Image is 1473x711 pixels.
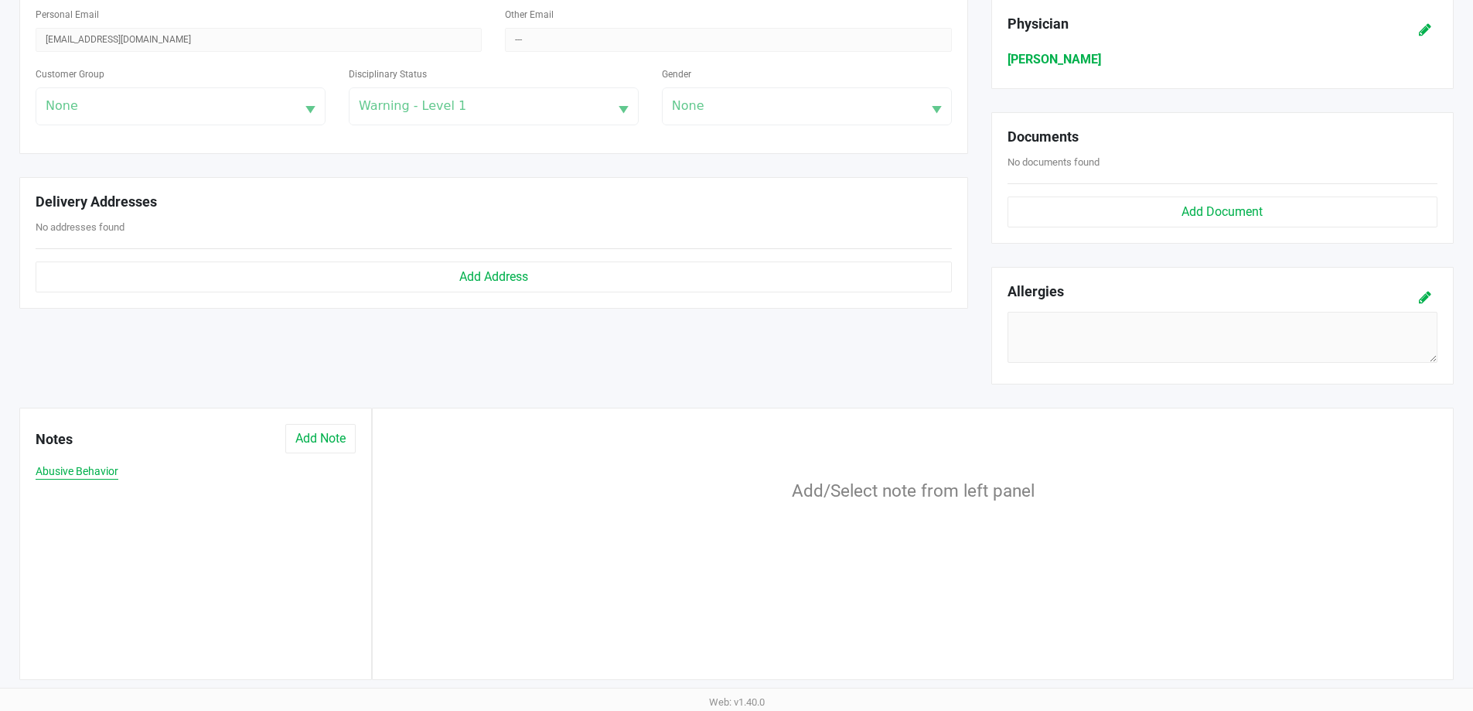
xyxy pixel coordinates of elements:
h5: Documents [1008,128,1437,145]
label: Gender [662,67,691,81]
label: Personal Email [36,8,99,22]
span: No documents found [1008,156,1100,168]
h5: Notes [36,424,82,455]
button: Add Note [285,424,356,453]
label: Other Email [505,8,554,22]
span: Web: v1.40.0 [709,696,765,708]
h6: [PERSON_NAME] [1008,52,1437,67]
label: Disciplinary Status [349,67,427,81]
span: Add Address [459,269,528,284]
button: Abusive Behavior [36,463,118,480]
span: Add/Select note from left panel [792,480,1035,501]
h5: Allergies [1008,283,1064,304]
h5: Physician [1008,15,1362,32]
button: Add Document [1008,197,1437,227]
label: Customer Group [36,67,104,81]
span: Add Document [1181,204,1263,219]
h5: Delivery Addresses [36,193,952,210]
span: No addresses found [36,221,124,233]
button: Add Address [36,261,952,292]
